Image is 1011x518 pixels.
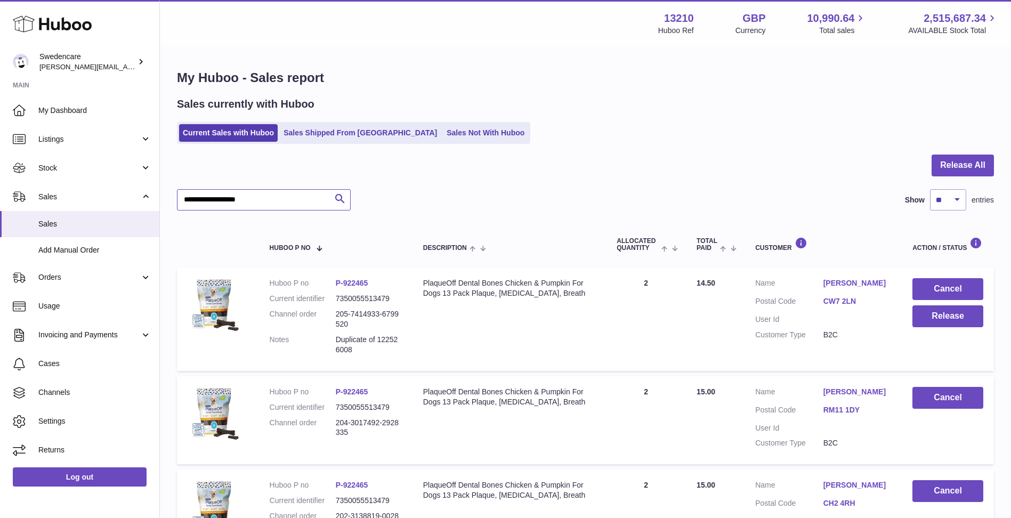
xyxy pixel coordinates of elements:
[755,405,823,418] dt: Postal Code
[924,11,986,26] span: 2,515,687.34
[423,278,596,298] div: PlaqueOff Dental Bones Chicken & Pumpkin For Dogs 13 Pack Plaque, [MEDICAL_DATA], Breath
[270,335,336,355] dt: Notes
[336,294,402,304] dd: 7350055513479
[912,387,983,409] button: Cancel
[823,387,892,397] a: [PERSON_NAME]
[912,237,983,252] div: Action / Status
[658,26,694,36] div: Huboo Ref
[905,195,925,205] label: Show
[606,268,686,370] td: 2
[755,237,891,252] div: Customer
[188,387,241,440] img: $_57.JPG
[13,467,147,487] a: Log out
[755,314,823,325] dt: User Id
[38,245,151,255] span: Add Manual Order
[39,52,135,72] div: Swedencare
[697,481,715,489] span: 15.00
[755,296,823,309] dt: Postal Code
[912,305,983,327] button: Release
[823,296,892,306] a: CW7 2LN
[270,294,336,304] dt: Current identifier
[270,309,336,329] dt: Channel order
[617,238,658,252] span: ALLOCATED Quantity
[912,278,983,300] button: Cancel
[336,418,402,438] dd: 204-3017492-2928335
[270,496,336,506] dt: Current identifier
[179,124,278,142] a: Current Sales with Huboo
[177,69,994,86] h1: My Huboo - Sales report
[336,309,402,329] dd: 205-7414933-6799520
[336,387,368,396] a: P-922465
[336,335,402,355] p: Duplicate of 122526008
[823,438,892,448] dd: B2C
[823,405,892,415] a: RM11 1DY
[823,278,892,288] a: [PERSON_NAME]
[755,438,823,448] dt: Customer Type
[807,11,854,26] span: 10,990.64
[755,480,823,493] dt: Name
[38,134,140,144] span: Listings
[697,387,715,396] span: 15.00
[336,402,402,412] dd: 7350055513479
[819,26,867,36] span: Total sales
[38,416,151,426] span: Settings
[39,62,271,71] span: [PERSON_NAME][EMAIL_ADDRESS][PERSON_NAME][DOMAIN_NAME]
[336,496,402,506] dd: 7350055513479
[270,245,311,252] span: Huboo P no
[697,279,715,287] span: 14.50
[270,387,336,397] dt: Huboo P no
[807,11,867,36] a: 10,990.64 Total sales
[38,359,151,369] span: Cases
[280,124,441,142] a: Sales Shipped From [GEOGRAPHIC_DATA]
[423,245,467,252] span: Description
[755,278,823,291] dt: Name
[38,330,140,340] span: Invoicing and Payments
[270,278,336,288] dt: Huboo P no
[742,11,765,26] strong: GBP
[270,418,336,438] dt: Channel order
[188,278,241,331] img: $_57.JPG
[908,26,998,36] span: AVAILABLE Stock Total
[932,155,994,176] button: Release All
[972,195,994,205] span: entries
[823,480,892,490] a: [PERSON_NAME]
[697,238,717,252] span: Total paid
[336,279,368,287] a: P-922465
[664,11,694,26] strong: 13210
[912,480,983,502] button: Cancel
[38,192,140,202] span: Sales
[38,387,151,398] span: Channels
[823,330,892,340] dd: B2C
[38,272,140,282] span: Orders
[443,124,528,142] a: Sales Not With Huboo
[13,54,29,70] img: daniel.corbridge@swedencare.co.uk
[336,481,368,489] a: P-922465
[270,480,336,490] dt: Huboo P no
[755,330,823,340] dt: Customer Type
[735,26,766,36] div: Currency
[755,387,823,400] dt: Name
[38,445,151,455] span: Returns
[38,106,151,116] span: My Dashboard
[423,480,596,500] div: PlaqueOff Dental Bones Chicken & Pumpkin For Dogs 13 Pack Plaque, [MEDICAL_DATA], Breath
[38,163,140,173] span: Stock
[606,376,686,465] td: 2
[908,11,998,36] a: 2,515,687.34 AVAILABLE Stock Total
[423,387,596,407] div: PlaqueOff Dental Bones Chicken & Pumpkin For Dogs 13 Pack Plaque, [MEDICAL_DATA], Breath
[38,219,151,229] span: Sales
[755,423,823,433] dt: User Id
[177,97,314,111] h2: Sales currently with Huboo
[755,498,823,511] dt: Postal Code
[38,301,151,311] span: Usage
[270,402,336,412] dt: Current identifier
[823,498,892,508] a: CH2 4RH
